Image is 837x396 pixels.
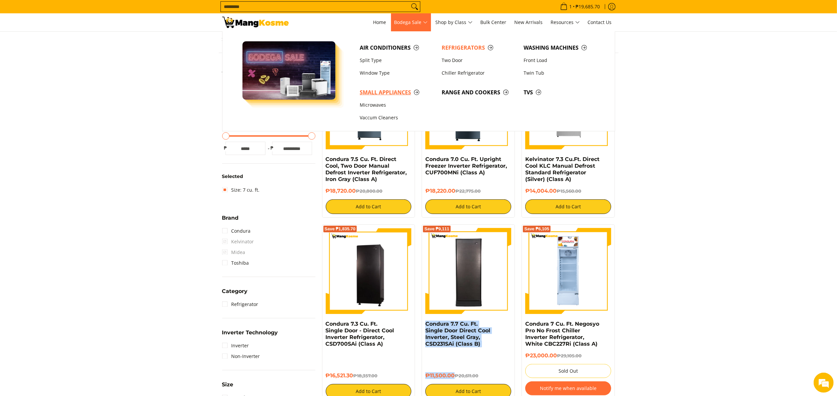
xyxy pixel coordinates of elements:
a: Microwaves [356,99,438,111]
del: ₱29,105.00 [557,353,582,358]
del: ₱20,800.00 [356,188,383,194]
img: Condura 7.7 Cu. Ft. Single Door Direct Cool Inverter, Steel Gray, CSD231SAi (Class B) [425,229,511,313]
a: New Arrivals [511,13,546,31]
span: Home [373,19,386,25]
summary: Open [222,289,248,299]
span: Washing Machines [524,44,599,52]
del: ₱22,775.00 [455,188,481,194]
a: Size: 7 cu. ft. [222,185,260,195]
span: Brand [222,215,239,221]
span: Refrigerators [442,44,517,52]
del: ₱18,357.00 [353,373,378,378]
nav: Main Menu [295,13,615,31]
span: • [558,3,602,10]
span: 1 [569,4,573,9]
a: TVs [520,86,602,99]
a: Bodega Sale [391,13,431,31]
span: Resources [551,18,580,27]
summary: Open [222,215,239,226]
a: Refrigerator [222,299,258,310]
span: Category [222,289,248,294]
img: Condura 7 Cu. Ft. Negosyo Pro No Frost Chiller Inverter Refrigerator, White CBC227Ri (Class A) [525,228,611,314]
a: Condura 7.7 Cu. Ft. Single Door Direct Cool Inverter, Steel Gray, CSD231SAi (Class B) [425,321,490,347]
span: Small Appliances [360,88,435,97]
a: Bulk Center [477,13,510,31]
h6: ₱16,521.30 [326,372,412,379]
a: Condura 7.3 Cu. Ft. Single Door - Direct Cool Inverter Refrigerator, CSD700SAi (Class A) [326,321,394,347]
a: Toshiba [222,258,249,268]
span: Kelvinator [222,236,254,247]
button: Add to Cart [525,199,611,214]
span: Midea [222,247,245,258]
button: Notify me when available [525,381,611,395]
a: Non-Inverter [222,351,260,362]
a: Home [370,13,390,31]
a: Inverter [222,340,249,351]
h6: ₱11,500.00 [425,372,511,379]
a: Kelvinator 7.3 Cu.Ft. Direct Cool KLC Manual Defrost Standard Refrigerator (Silver) (Class A) [525,156,600,182]
a: Small Appliances [356,86,438,99]
img: Bodega Sale Refrigerator l Mang Kosme: Home Appliances Warehouse Sale [222,17,289,28]
a: Washing Machines [520,41,602,54]
a: Range and Cookers [438,86,520,99]
a: Condura [222,226,251,236]
textarea: Type your message and hit 'Enter' [3,182,127,205]
span: ₱19,685.70 [575,4,601,9]
a: Condura 7 Cu. Ft. Negosyo Pro No Frost Chiller Inverter Refrigerator, White CBC227Ri (Class A) [525,321,599,347]
a: Resources [548,13,583,31]
button: Sold Out [525,364,611,378]
h6: ₱18,220.00 [425,188,511,194]
span: ₱ [269,145,275,151]
span: New Arrivals [515,19,543,25]
del: ₱20,611.00 [455,373,478,378]
a: Refrigerators [438,41,520,54]
span: Save ₱1,835.70 [325,227,356,231]
h6: Selected [222,174,315,180]
summary: Open [222,382,233,392]
h6: ₱23,000.00 [525,352,611,359]
summary: Open [222,330,278,340]
span: Inverter Technology [222,330,278,335]
a: Chiller Refrigerator [438,67,520,79]
button: Add to Cart [425,199,511,214]
div: Chat with us now [35,37,112,46]
a: Shop by Class [432,13,476,31]
a: Vaccum Cleaners [356,112,438,124]
span: Shop by Class [436,18,473,27]
img: Bodega Sale [242,41,336,100]
span: Bodega Sale [394,18,428,27]
span: Air Conditioners [360,44,435,52]
span: Bulk Center [481,19,507,25]
span: Contact Us [588,19,612,25]
span: Save ₱6,105 [524,227,549,231]
a: Air Conditioners [356,41,438,54]
span: Save ₱9,111 [424,227,449,231]
a: Two Door [438,54,520,67]
span: TVs [524,88,599,97]
span: Size [222,382,233,387]
button: Search [409,2,420,12]
del: ₱15,560.00 [557,188,581,194]
a: Split Type [356,54,438,67]
a: Window Type [356,67,438,79]
span: ₱ [222,145,229,151]
h6: ₱18,720.00 [326,188,412,194]
a: Condura 7.5 Cu. Ft. Direct Cool, Two Door Manual Defrost Inverter Refrigerator, Iron Gray (Class A) [326,156,407,182]
span: Range and Cookers [442,88,517,97]
div: Minimize live chat window [109,3,125,19]
a: Contact Us [585,13,615,31]
button: Add to Cart [326,199,412,214]
a: Front Load [520,54,602,67]
a: Condura 7.0 Cu. Ft. Upright Freezer Inverter Refrigerator, CUF700MNi (Class A) [425,156,507,176]
h6: ₱14,004.00 [525,188,611,194]
span: We're online! [39,84,92,151]
img: Condura 7.3 Cu. Ft. Single Door - Direct Cool Inverter Refrigerator, CSD700SAi (Class A) [326,229,412,313]
a: Twin Tub [520,67,602,79]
